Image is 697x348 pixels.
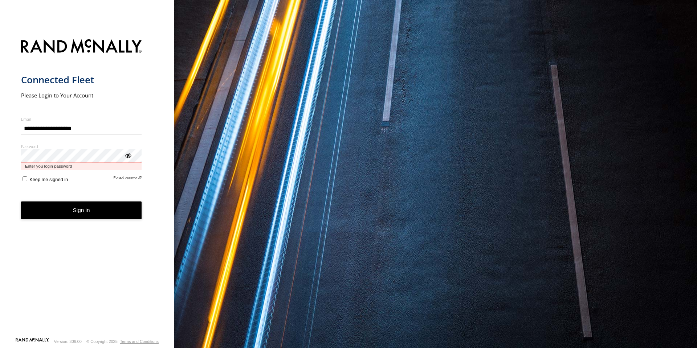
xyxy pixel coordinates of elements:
span: Enter you login password [21,163,142,170]
a: Forgot password? [114,175,142,182]
div: © Copyright 2025 - [86,339,159,344]
button: Sign in [21,201,142,219]
form: main [21,35,154,337]
div: ViewPassword [124,152,131,159]
a: Visit our Website [16,338,49,345]
div: Version: 306.00 [54,339,82,344]
img: Rand McNally [21,38,142,56]
label: Password [21,144,142,149]
span: Keep me signed in [29,177,68,182]
h1: Connected Fleet [21,74,142,86]
input: Keep me signed in [23,176,27,181]
a: Terms and Conditions [120,339,159,344]
h2: Please Login to Your Account [21,92,142,99]
label: Email [21,116,142,122]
